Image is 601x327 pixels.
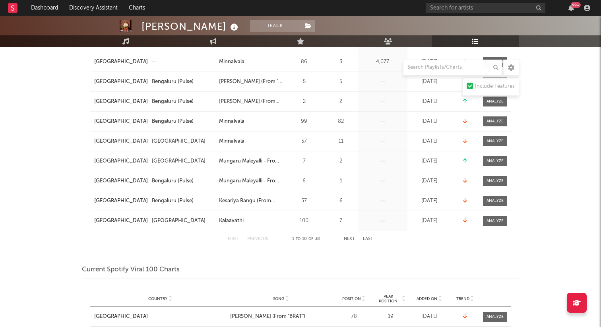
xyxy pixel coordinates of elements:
[475,82,515,91] div: Include Features
[219,58,244,66] div: Minnalvala
[326,197,356,205] div: 6
[360,58,405,66] div: 4,077
[409,98,449,106] div: [DATE]
[286,197,322,205] div: 57
[326,118,356,126] div: 82
[152,177,194,185] div: Bengaluru (Pulse)
[219,157,282,165] a: Mungaru Maleyalli - From "Andondittu Kaala"
[409,58,449,66] div: [DATE]
[152,217,215,225] a: [GEOGRAPHIC_DATA]
[152,137,215,145] a: [GEOGRAPHIC_DATA]
[230,313,332,321] a: [PERSON_NAME] (From "BRAT")
[82,265,180,275] span: Current Spotify Viral 100 Charts
[326,78,356,86] div: 5
[250,20,300,32] button: Track
[409,118,449,126] div: [DATE]
[142,20,240,33] div: [PERSON_NAME]
[219,197,282,205] div: Kesariya Rangu (From "Brahmastra (Kannada)")
[409,157,449,165] div: [DATE]
[152,98,194,106] div: Bengaluru (Pulse)
[152,197,194,205] div: Bengaluru (Pulse)
[409,78,449,86] div: [DATE]
[148,296,167,301] span: Country
[326,157,356,165] div: 2
[219,98,282,106] a: [PERSON_NAME] (From "BRAT")
[219,217,244,225] div: Kalaavathi
[94,58,148,66] a: [GEOGRAPHIC_DATA]
[219,78,282,86] a: [PERSON_NAME] (From "[GEOGRAPHIC_DATA]")
[152,118,194,126] div: Bengaluru (Pulse)
[342,296,361,301] span: Position
[152,78,194,86] div: Bengaluru (Pulse)
[152,197,215,205] a: Bengaluru (Pulse)
[230,313,305,321] div: [PERSON_NAME] (From "BRAT")
[94,217,148,225] a: [GEOGRAPHIC_DATA]
[286,137,322,145] div: 57
[417,296,437,301] span: Added On
[409,313,449,321] div: [DATE]
[152,177,215,185] a: Bengaluru (Pulse)
[94,157,148,165] a: [GEOGRAPHIC_DATA]
[94,137,148,145] a: [GEOGRAPHIC_DATA]
[94,98,148,106] a: [GEOGRAPHIC_DATA]
[409,177,449,185] div: [DATE]
[152,217,206,225] div: [GEOGRAPHIC_DATA]
[152,98,215,106] a: Bengaluru (Pulse)
[363,237,373,241] button: Last
[94,313,226,321] a: [GEOGRAPHIC_DATA]
[409,137,449,145] div: [DATE]
[152,118,215,126] a: Bengaluru (Pulse)
[152,157,215,165] a: [GEOGRAPHIC_DATA]
[568,5,574,11] button: 99+
[376,313,405,321] div: 19
[273,296,285,301] span: Song
[426,3,545,13] input: Search for artists
[286,98,322,106] div: 2
[152,137,206,145] div: [GEOGRAPHIC_DATA]
[152,157,206,165] div: [GEOGRAPHIC_DATA]
[456,296,469,301] span: Trend
[284,234,328,244] div: 1 10 38
[326,137,356,145] div: 11
[219,137,282,145] a: Minnalvala
[409,197,449,205] div: [DATE]
[228,237,239,241] button: First
[326,58,356,66] div: 3
[308,237,313,241] span: of
[409,217,449,225] div: [DATE]
[326,98,356,106] div: 2
[219,217,282,225] a: Kalaavathi
[286,58,322,66] div: 86
[286,217,322,225] div: 100
[219,137,244,145] div: Minnalvala
[403,60,502,75] input: Search Playlists/Charts
[94,177,148,185] a: [GEOGRAPHIC_DATA]
[326,217,356,225] div: 7
[296,237,300,241] span: to
[376,294,401,304] span: Peak Position
[94,197,148,205] a: [GEOGRAPHIC_DATA]
[219,177,282,185] a: Mungaru Maleyalli - From "Andondittu Kaala"
[336,313,372,321] div: 78
[94,78,148,86] a: [GEOGRAPHIC_DATA]
[219,118,282,126] a: Minnalvala
[286,78,322,86] div: 5
[94,118,148,126] a: [GEOGRAPHIC_DATA]
[219,58,282,66] a: Minnalvala
[94,313,148,321] div: [GEOGRAPHIC_DATA]
[344,237,355,241] button: Next
[286,177,322,185] div: 6
[326,177,356,185] div: 1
